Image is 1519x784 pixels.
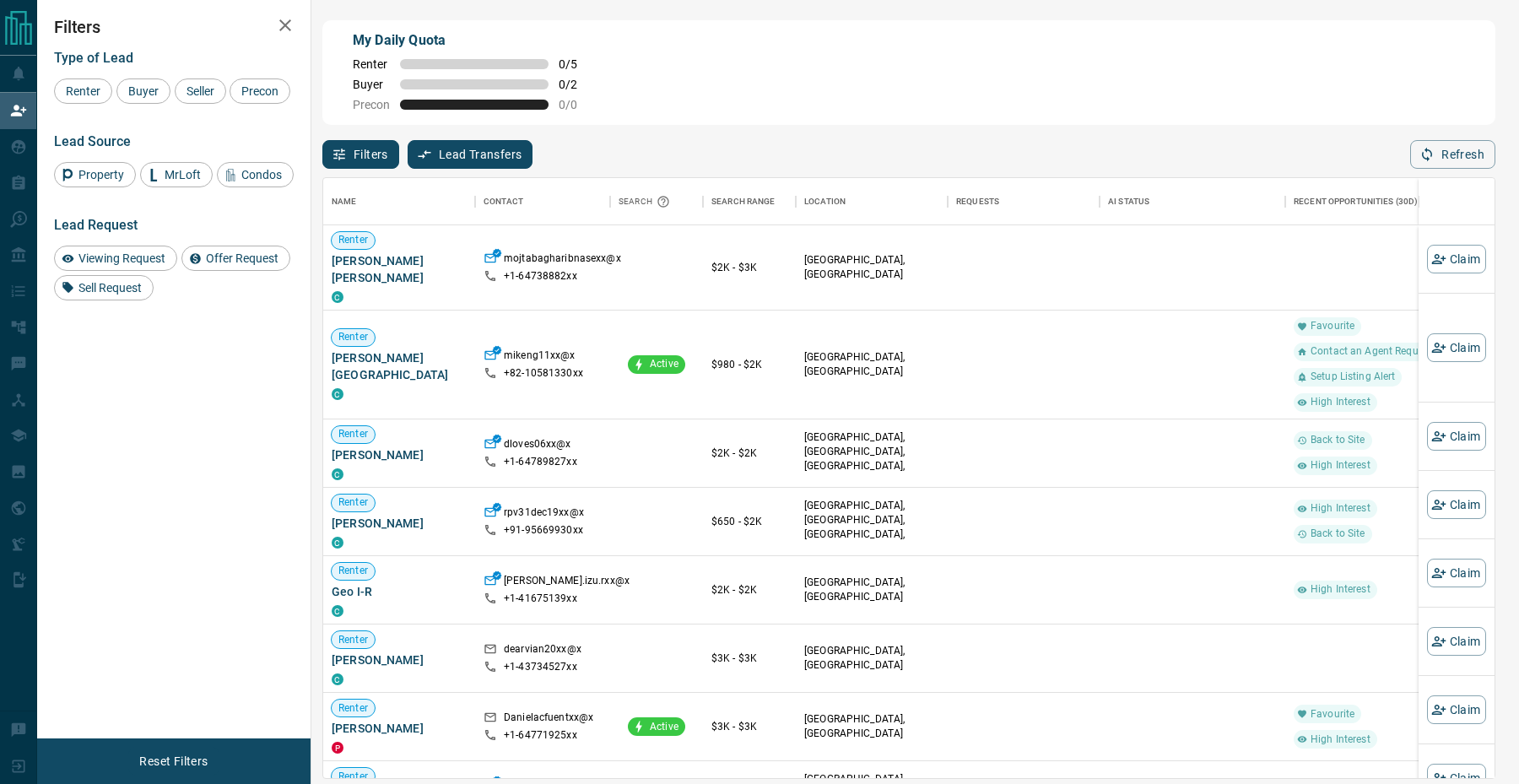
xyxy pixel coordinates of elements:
[504,642,581,660] p: dearvian20xx@x
[408,140,533,169] button: Lead Transfers
[230,78,290,104] div: Precon
[504,269,577,284] p: +1- 64738882xx
[1427,490,1486,519] button: Claim
[175,78,226,104] div: Seller
[332,673,343,685] div: condos.ca
[643,357,685,371] span: Active
[332,652,467,668] span: [PERSON_NAME]
[332,742,343,754] div: property.ca
[1304,458,1377,473] span: High Interest
[711,582,787,597] p: $2K - $2K
[353,57,390,71] span: Renter
[54,275,154,300] div: Sell Request
[1427,422,1486,451] button: Claim
[332,701,375,716] span: Renter
[1304,319,1361,333] span: Favourite
[73,168,130,181] span: Property
[54,17,294,37] h2: Filters
[504,574,630,592] p: [PERSON_NAME].izu.rxx@x
[711,651,787,666] p: $3K - $3K
[504,506,584,523] p: rpv31dec19xx@x
[1304,395,1377,409] span: High Interest
[484,178,523,225] div: Contact
[504,437,571,455] p: dloves06xx@x
[332,427,375,441] span: Renter
[504,251,621,269] p: mojtabagharibnasexx@x
[1304,501,1377,516] span: High Interest
[73,281,148,295] span: Sell Request
[332,720,467,737] span: [PERSON_NAME]
[217,162,294,187] div: Condos
[235,84,284,98] span: Precon
[128,747,219,776] button: Reset Filters
[504,711,593,728] p: Danielacfuentxx@x
[559,98,596,111] span: 0 / 0
[322,140,399,169] button: Filters
[804,644,939,673] p: [GEOGRAPHIC_DATA], [GEOGRAPHIC_DATA]
[200,251,284,265] span: Offer Request
[159,168,207,181] span: MrLoft
[1304,582,1377,597] span: High Interest
[504,349,576,366] p: mikeng11xx@x
[1427,245,1486,273] button: Claim
[1304,344,1439,359] span: Contact an Agent Request
[332,178,357,225] div: Name
[332,291,343,303] div: condos.ca
[73,251,171,265] span: Viewing Request
[804,178,846,225] div: Location
[711,719,787,734] p: $3K - $3K
[181,246,290,271] div: Offer Request
[181,84,220,98] span: Seller
[1427,695,1486,724] button: Claim
[332,388,343,400] div: condos.ca
[504,660,577,674] p: +1- 43734527xx
[235,168,288,181] span: Condos
[711,260,787,275] p: $2K - $3K
[504,366,583,381] p: +82- 10581330xx
[504,523,583,538] p: +91- 95669930xx
[1304,370,1402,384] span: Setup Listing Alert
[804,576,939,604] p: [GEOGRAPHIC_DATA], [GEOGRAPHIC_DATA]
[54,50,133,66] span: Type of Lead
[332,446,467,463] span: [PERSON_NAME]
[796,178,948,225] div: Location
[703,178,796,225] div: Search Range
[559,57,596,71] span: 0 / 5
[504,592,577,606] p: +1- 41675139xx
[1304,527,1372,541] span: Back to Site
[353,78,390,91] span: Buyer
[948,178,1100,225] div: Requests
[54,246,177,271] div: Viewing Request
[711,446,787,461] p: $2K - $2K
[1427,333,1486,362] button: Claim
[1304,733,1377,747] span: High Interest
[60,84,106,98] span: Renter
[1285,178,1454,225] div: Recent Opportunities (30d)
[1108,178,1149,225] div: AI Status
[332,633,375,647] span: Renter
[353,30,596,51] p: My Daily Quota
[1304,433,1372,447] span: Back to Site
[332,515,467,532] span: [PERSON_NAME]
[54,162,136,187] div: Property
[804,430,939,489] p: [GEOGRAPHIC_DATA], [GEOGRAPHIC_DATA], [GEOGRAPHIC_DATA], [GEOGRAPHIC_DATA]
[122,84,165,98] span: Buyer
[1294,178,1418,225] div: Recent Opportunities (30d)
[332,468,343,480] div: condos.ca
[711,514,787,529] p: $650 - $2K
[323,178,475,225] div: Name
[1410,140,1495,169] button: Refresh
[332,583,467,600] span: Geo I-R
[804,712,939,741] p: [GEOGRAPHIC_DATA], [GEOGRAPHIC_DATA]
[711,357,787,372] p: $980 - $2K
[804,350,939,379] p: [GEOGRAPHIC_DATA], [GEOGRAPHIC_DATA]
[332,495,375,510] span: Renter
[475,178,610,225] div: Contact
[332,564,375,578] span: Renter
[332,537,343,549] div: condos.ca
[332,770,375,784] span: Renter
[1427,559,1486,587] button: Claim
[1304,707,1361,722] span: Favourite
[140,162,213,187] div: MrLoft
[804,499,939,557] p: [GEOGRAPHIC_DATA], [GEOGRAPHIC_DATA], [GEOGRAPHIC_DATA], [GEOGRAPHIC_DATA]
